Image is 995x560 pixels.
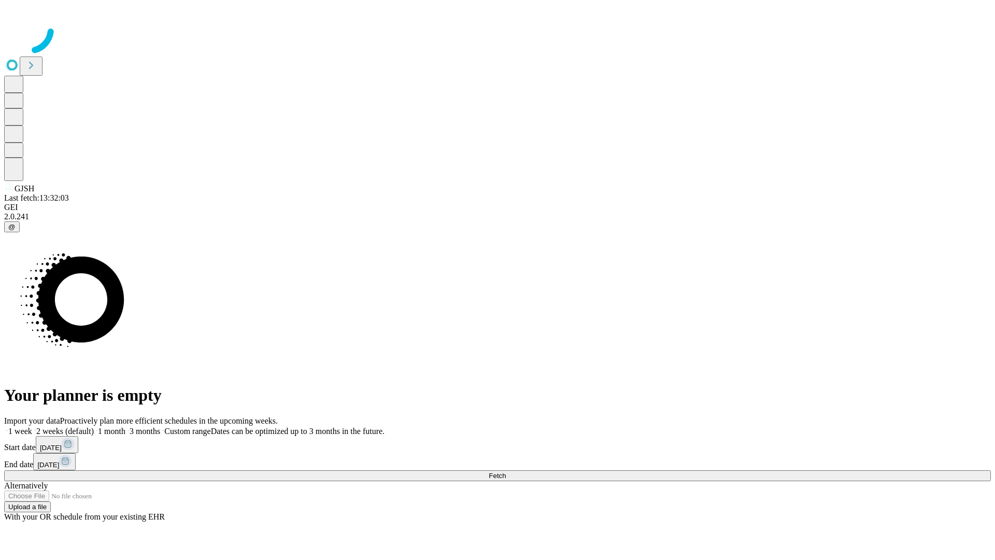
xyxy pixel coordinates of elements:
[4,453,991,470] div: End date
[60,416,278,425] span: Proactively plan more efficient schedules in the upcoming weeks.
[4,436,991,453] div: Start date
[8,427,32,436] span: 1 week
[164,427,210,436] span: Custom range
[4,512,165,521] span: With your OR schedule from your existing EHR
[37,461,59,469] span: [DATE]
[8,223,16,231] span: @
[4,481,48,490] span: Alternatively
[4,386,991,405] h1: Your planner is empty
[40,444,62,452] span: [DATE]
[4,212,991,221] div: 2.0.241
[489,472,506,480] span: Fetch
[4,416,60,425] span: Import your data
[36,436,78,453] button: [DATE]
[130,427,160,436] span: 3 months
[33,453,76,470] button: [DATE]
[4,203,991,212] div: GEI
[4,501,51,512] button: Upload a file
[15,184,34,193] span: GJSH
[4,193,69,202] span: Last fetch: 13:32:03
[36,427,94,436] span: 2 weeks (default)
[4,470,991,481] button: Fetch
[4,221,20,232] button: @
[211,427,385,436] span: Dates can be optimized up to 3 months in the future.
[98,427,125,436] span: 1 month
